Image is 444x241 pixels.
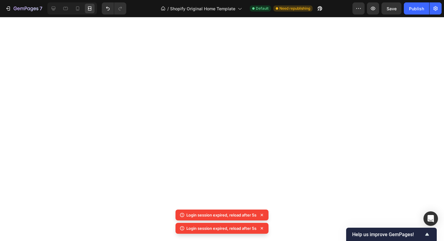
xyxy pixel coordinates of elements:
[186,225,256,231] p: Login session expired, reload after 5s
[186,212,256,218] p: Login session expired, reload after 5s
[167,5,169,12] span: /
[404,2,429,15] button: Publish
[352,231,431,238] button: Show survey - Help us improve GemPages!
[2,2,45,15] button: 7
[387,6,397,11] span: Save
[102,2,126,15] div: Undo/Redo
[40,5,42,12] p: 7
[352,232,423,237] span: Help us improve GemPages!
[256,6,269,11] span: Default
[409,5,424,12] div: Publish
[170,5,235,12] span: Shopify Original Home Template
[381,2,401,15] button: Save
[279,6,310,11] span: Need republishing
[423,211,438,226] div: Open Intercom Messenger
